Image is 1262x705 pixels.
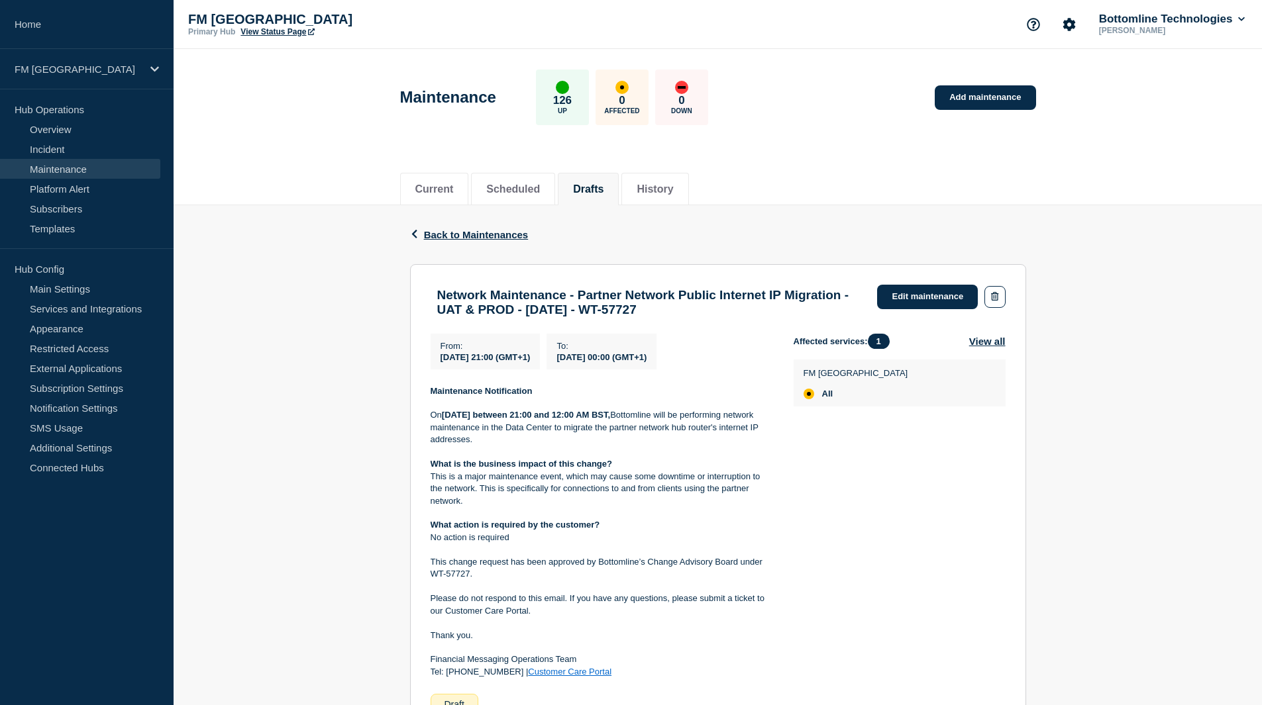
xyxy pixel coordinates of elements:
[400,88,496,107] h1: Maintenance
[877,285,978,309] a: Edit maintenance
[424,229,529,240] span: Back to Maintenances
[431,630,772,641] p: Thank you.
[431,459,613,469] strong: What is the business impact of this change?
[969,334,1006,349] button: View all
[431,556,772,581] p: This change request has been approved by Bottomline’s Change Advisory Board under WT-57727.
[573,183,604,195] button: Drafts
[188,12,453,27] p: FM [GEOGRAPHIC_DATA]
[1096,13,1247,26] button: Bottomline Technologies
[15,64,142,75] p: FM [GEOGRAPHIC_DATA]
[1055,11,1083,38] button: Account settings
[486,183,540,195] button: Scheduled
[441,352,531,362] span: [DATE] 21:00 (GMT+1)
[671,107,692,115] p: Down
[553,94,572,107] p: 126
[556,352,647,362] span: [DATE] 00:00 (GMT+1)
[431,520,600,530] strong: What action is required by the customer?
[410,229,529,240] button: Back to Maintenances
[619,94,625,107] p: 0
[437,288,865,317] h3: Network Maintenance - Partner Network Public Internet IP Migration - UAT & PROD - [DATE] - WT-57727
[240,27,314,36] a: View Status Page
[558,107,567,115] p: Up
[431,532,772,543] p: No action is required
[804,368,908,378] p: FM [GEOGRAPHIC_DATA]
[935,85,1035,110] a: Add maintenance
[1096,26,1234,35] p: [PERSON_NAME]
[442,410,470,420] strong: [DATE]
[637,183,673,195] button: History
[431,592,772,617] p: Please do not respond to this email. If you have any questions, please submit a ticket to our Cus...
[556,341,647,351] p: To :
[794,334,896,349] span: Affected services:
[868,334,890,349] span: 1
[188,27,235,36] p: Primary Hub
[431,666,772,678] p: Tel: [PHONE_NUMBER] |
[441,341,531,351] p: From :
[528,667,611,677] a: Customer Care Portal
[675,81,688,94] div: down
[822,389,833,399] span: All
[615,81,629,94] div: affected
[678,94,684,107] p: 0
[804,389,814,399] div: affected
[415,183,454,195] button: Current
[431,471,772,507] p: This is a major maintenance event, which may cause some downtime or interruption to the network. ...
[1020,11,1047,38] button: Support
[431,653,772,665] p: Financial Messaging Operations Team
[604,107,639,115] p: Affected
[556,81,569,94] div: up
[431,386,533,396] strong: Maintenance Notification
[431,409,772,446] p: On Bottomline will be performing network maintenance in the Data Center to migrate the partner ne...
[473,410,611,420] strong: between 21:00 and 12:00 AM BST,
